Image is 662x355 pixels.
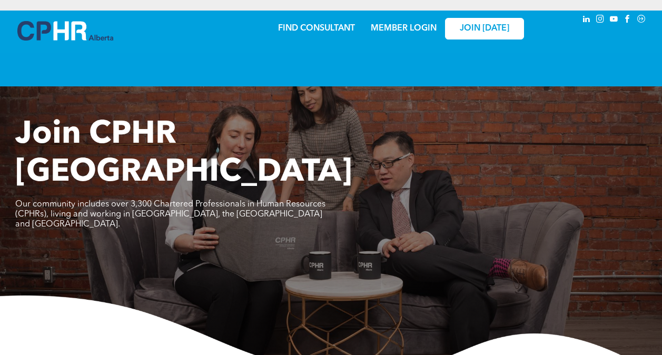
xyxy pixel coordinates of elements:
img: A blue and white logo for cp alberta [17,21,113,41]
span: Our community includes over 3,300 Chartered Professionals in Human Resources (CPHRs), living and ... [15,200,325,229]
a: linkedin [581,13,592,27]
a: Social network [636,13,647,27]
span: Join CPHR [GEOGRAPHIC_DATA] [15,119,352,189]
a: youtube [608,13,620,27]
span: JOIN [DATE] [460,24,509,34]
a: facebook [622,13,634,27]
a: MEMBER LOGIN [371,24,437,33]
a: FIND CONSULTANT [278,24,355,33]
a: instagram [595,13,606,27]
a: JOIN [DATE] [445,18,524,40]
